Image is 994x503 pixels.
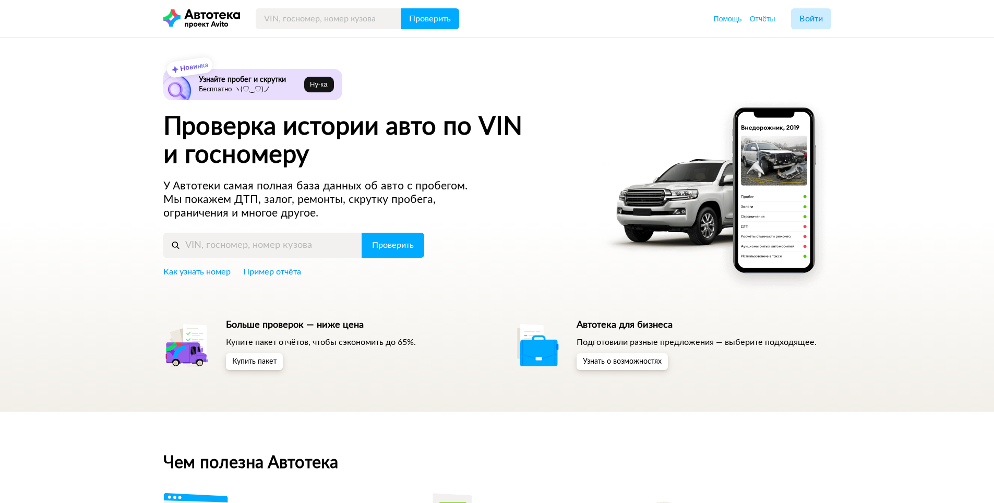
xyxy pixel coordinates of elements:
[179,62,208,73] strong: Новинка
[163,266,231,278] a: Как узнать номер
[310,80,327,89] span: Ну‑ка
[714,14,742,24] a: Помощь
[409,15,451,23] span: Проверить
[401,8,459,29] button: Проверить
[226,353,283,370] button: Купить пакет
[362,233,424,258] button: Проверить
[791,8,831,29] button: Войти
[256,8,401,29] input: VIN, госномер, номер кузова
[577,337,817,348] p: Подготовили разные предложения — выберите подходящее.
[714,15,742,23] span: Помощь
[232,358,277,365] span: Купить пакет
[199,75,301,85] h6: Узнайте пробег и скрутки
[799,15,823,23] span: Войти
[226,337,416,348] p: Купите пакет отчётов, чтобы сэкономить до 65%.
[199,86,301,94] p: Бесплатно ヽ(♡‿♡)ノ
[163,453,831,472] h2: Чем полезна Автотека
[226,319,416,331] h5: Больше проверок — ниже цена
[163,179,488,220] p: У Автотеки самая полная база данных об авто с пробегом. Мы покажем ДТП, залог, ремонты, скрутку п...
[372,241,414,249] span: Проверить
[163,233,362,258] input: VIN, госномер, номер кузова
[577,319,817,331] h5: Автотека для бизнеса
[583,358,662,365] span: Узнать о возможностях
[163,113,588,169] h1: Проверка истории авто по VIN и госномеру
[577,353,668,370] button: Узнать о возможностях
[750,15,775,23] span: Отчёты
[750,14,775,24] a: Отчёты
[243,266,301,278] a: Пример отчёта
